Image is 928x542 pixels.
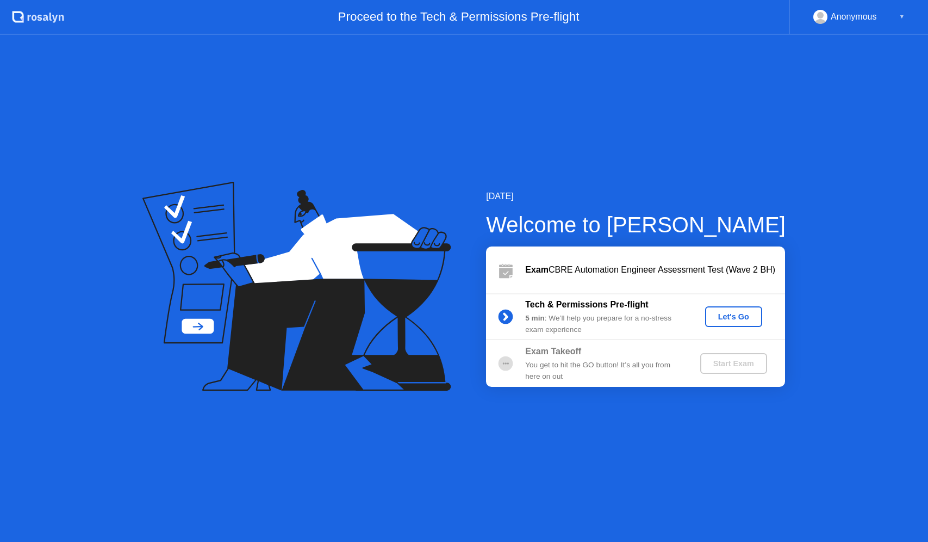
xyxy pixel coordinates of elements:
div: Start Exam [705,359,763,368]
div: CBRE Automation Engineer Assessment Test (Wave 2 BH) [525,263,785,276]
b: Exam Takeoff [525,347,581,356]
div: Anonymous [831,10,877,24]
b: Tech & Permissions Pre-flight [525,300,648,309]
button: Let's Go [705,306,762,327]
b: 5 min [525,314,545,322]
div: You get to hit the GO button! It’s all you from here on out [525,360,682,382]
button: Start Exam [700,353,767,374]
div: : We’ll help you prepare for a no-stress exam experience [525,313,682,335]
div: Welcome to [PERSON_NAME] [486,208,786,241]
b: Exam [525,265,549,274]
div: Let's Go [709,312,758,321]
div: ▼ [899,10,905,24]
div: [DATE] [486,190,786,203]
